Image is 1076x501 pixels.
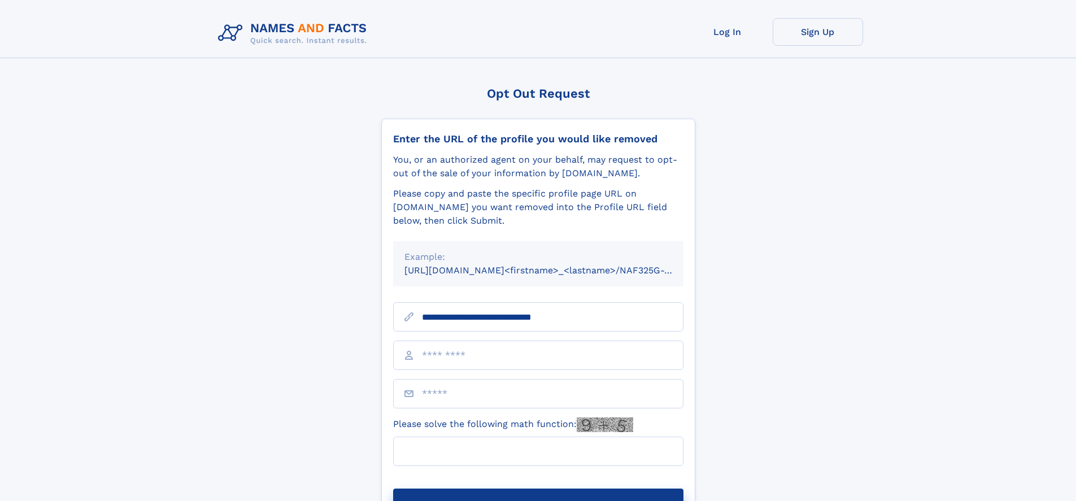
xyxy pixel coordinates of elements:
small: [URL][DOMAIN_NAME]<firstname>_<lastname>/NAF325G-xxxxxxxx [404,265,705,276]
div: Please copy and paste the specific profile page URL on [DOMAIN_NAME] you want removed into the Pr... [393,187,683,228]
img: Logo Names and Facts [214,18,376,49]
label: Please solve the following math function: [393,417,633,432]
div: You, or an authorized agent on your behalf, may request to opt-out of the sale of your informatio... [393,153,683,180]
div: Opt Out Request [381,86,695,101]
div: Example: [404,250,672,264]
a: Sign Up [773,18,863,46]
div: Enter the URL of the profile you would like removed [393,133,683,145]
a: Log In [682,18,773,46]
